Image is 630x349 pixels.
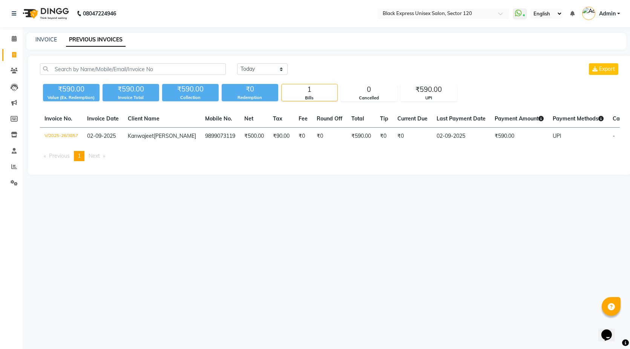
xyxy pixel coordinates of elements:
[495,115,544,122] span: Payment Amount
[66,33,126,47] a: PREVIOUS INVOICES
[599,10,616,18] span: Admin
[397,115,428,122] span: Current Due
[83,3,116,24] b: 08047224946
[490,128,548,145] td: ₹590.00
[89,152,100,159] span: Next
[341,95,397,101] div: Cancelled
[201,128,240,145] td: 9899073119
[162,84,219,94] div: ₹590.00
[103,94,159,101] div: Invoice Total
[347,128,376,145] td: ₹590.00
[40,151,620,161] nav: Pagination
[553,115,604,122] span: Payment Methods
[128,133,154,139] span: Kanwajeet
[401,95,457,101] div: UPI
[40,63,226,75] input: Search by Name/Mobile/Email/Invoice No
[437,115,486,122] span: Last Payment Date
[432,128,490,145] td: 02-09-2025
[44,115,72,122] span: Invoice No.
[222,94,278,101] div: Redemption
[222,84,278,94] div: ₹0
[341,84,397,95] div: 0
[589,63,618,75] button: Export
[35,36,57,43] a: INVOICE
[240,128,268,145] td: ₹500.00
[401,84,457,95] div: ₹590.00
[268,128,294,145] td: ₹90.00
[244,115,253,122] span: Net
[282,95,337,101] div: Bills
[128,115,159,122] span: Client Name
[582,7,595,20] img: Admin
[49,152,70,159] span: Previous
[553,133,561,139] span: UPI
[599,66,615,72] span: Export
[87,115,119,122] span: Invoice Date
[317,115,342,122] span: Round Off
[43,84,100,94] div: ₹590.00
[19,3,71,24] img: logo
[351,115,364,122] span: Total
[40,128,83,145] td: V/2025-26/3857
[380,115,388,122] span: Tip
[393,128,432,145] td: ₹0
[273,115,282,122] span: Tax
[282,84,337,95] div: 1
[294,128,312,145] td: ₹0
[299,115,308,122] span: Fee
[205,115,232,122] span: Mobile No.
[598,319,622,341] iframe: chat widget
[613,133,615,139] span: -
[154,133,196,139] span: [PERSON_NAME]
[87,133,116,139] span: 02-09-2025
[312,128,347,145] td: ₹0
[78,152,81,159] span: 1
[43,94,100,101] div: Value (Ex. Redemption)
[162,94,219,101] div: Collection
[376,128,393,145] td: ₹0
[103,84,159,94] div: ₹590.00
